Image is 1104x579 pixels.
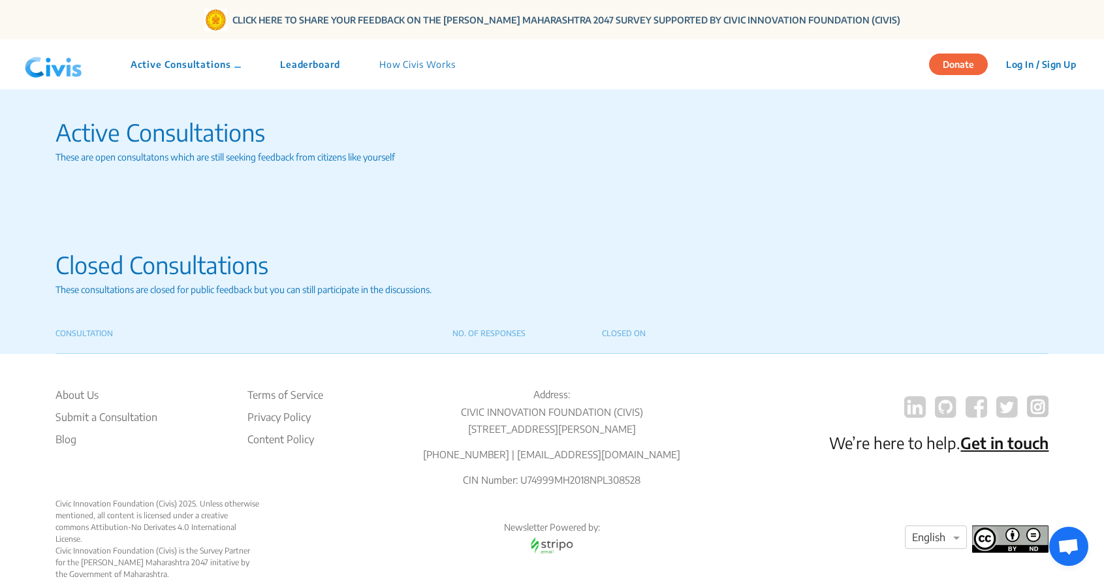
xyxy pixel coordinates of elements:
[55,387,157,403] li: About Us
[929,57,998,70] a: Donate
[280,57,340,71] p: Leaderboard
[204,8,227,31] img: Gom Logo
[602,328,751,339] p: CLOSED ON
[232,13,900,27] a: CLICK HERE TO SHARE YOUR FEEDBACK ON THE [PERSON_NAME] MAHARASHTRA 2047 SURVEY SUPPORTED BY CIVIC...
[418,405,686,420] p: CIVIC INNOVATION FOUNDATION (CIVIS)
[418,521,686,534] p: Newsletter Powered by:
[960,433,1049,452] a: Get in touch
[55,328,453,339] p: CONSULTATION
[247,409,323,425] li: Privacy Policy
[55,283,1049,296] p: These consultations are closed for public feedback but you can still participate in the discussions.
[452,328,601,339] p: NO. OF RESPONSES
[131,57,241,71] p: Active Consultations
[524,534,579,557] img: stripo email logo
[55,150,1049,164] p: These are open consultatons which are still seeking feedback from citizens like yourself
[20,45,87,84] img: navlogo.png
[55,115,1049,150] p: Active Consultations
[929,54,988,75] button: Donate
[972,525,1049,553] img: footer logo
[829,431,1049,454] p: We’re here to help.
[55,431,157,447] a: Blog
[247,387,323,403] li: Terms of Service
[418,447,686,462] p: [PHONE_NUMBER] | [EMAIL_ADDRESS][DOMAIN_NAME]
[418,422,686,437] p: [STREET_ADDRESS][PERSON_NAME]
[55,247,1049,283] p: Closed Consultations
[379,57,456,71] p: How Civis Works
[55,498,261,545] div: Civic Innovation Foundation (Civis) 2025. Unless otherwise mentioned, all content is licensed und...
[418,387,686,402] p: Address:
[998,54,1084,74] button: Log In / Sign Up
[1049,527,1088,566] a: Open chat
[247,431,323,447] li: Content Policy
[418,473,686,488] p: CIN Number: U74999MH2018NPL308528
[55,409,157,425] li: Submit a Consultation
